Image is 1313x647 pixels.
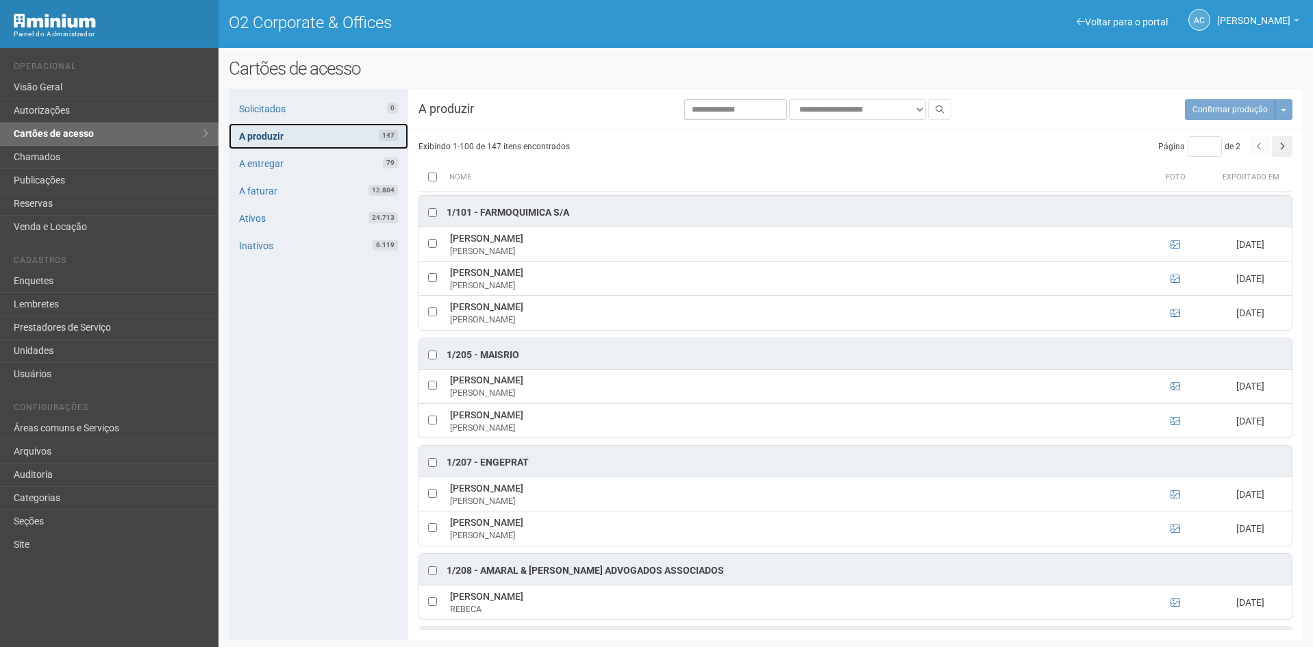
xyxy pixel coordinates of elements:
[1171,597,1180,608] a: Ver foto
[447,511,1141,546] td: [PERSON_NAME]
[1236,273,1264,284] span: [DATE]
[447,564,724,578] div: 1/208 - Amaral & [PERSON_NAME] Advogados Associados
[1158,142,1240,151] span: Página de 2
[450,603,1138,616] div: REBECA
[229,151,408,177] a: A entregar79
[229,14,755,31] h1: O2 Corporate & Offices
[450,495,1138,507] div: [PERSON_NAME]
[446,164,1142,191] th: Nome
[14,14,96,28] img: Minium
[1217,17,1299,28] a: [PERSON_NAME]
[1171,381,1180,392] a: Ver foto
[447,456,529,470] div: 1/207 - ENGEPRAT
[1171,416,1180,427] a: Ver foto
[229,205,408,231] a: Ativos24.713
[447,206,569,220] div: 1/101 - FARMOQUIMICA S/A
[447,477,1141,511] td: [PERSON_NAME]
[1171,307,1180,318] a: Ver foto
[1171,523,1180,534] a: Ver foto
[14,403,208,417] li: Configurações
[14,62,208,76] li: Operacional
[450,422,1138,434] div: [PERSON_NAME]
[368,185,398,196] span: 12.804
[379,130,398,141] span: 147
[1236,523,1264,534] span: [DATE]
[1236,489,1264,500] span: [DATE]
[1223,173,1279,181] span: Exportado em
[1236,597,1264,608] span: [DATE]
[1171,273,1180,284] a: Ver foto
[450,279,1138,292] div: [PERSON_NAME]
[14,28,208,40] div: Painel do Administrador
[450,529,1138,542] div: [PERSON_NAME]
[229,96,408,122] a: Solicitados0
[450,314,1138,326] div: [PERSON_NAME]
[447,369,1141,403] td: [PERSON_NAME]
[418,142,570,151] span: Exibindo 1-100 de 147 itens encontrados
[447,348,519,362] div: 1/205 - MAISRIO
[229,123,408,149] a: A produzir147
[383,157,398,168] span: 79
[1236,381,1264,392] span: [DATE]
[1171,239,1180,250] a: Ver foto
[229,58,1303,79] h2: Cartões de acesso
[1217,2,1290,26] span: Ana Carla de Carvalho Silva
[229,178,408,204] a: A faturar12.804
[1171,489,1180,500] a: Ver foto
[368,212,398,223] span: 24.713
[450,387,1138,399] div: [PERSON_NAME]
[387,103,398,114] span: 0
[1236,239,1264,250] span: [DATE]
[1236,416,1264,427] span: [DATE]
[1142,164,1210,191] th: Foto
[450,245,1138,257] div: [PERSON_NAME]
[408,103,558,115] h3: A produzir
[1077,16,1168,27] a: Voltar para o portal
[1236,307,1264,318] span: [DATE]
[447,585,1141,619] td: [PERSON_NAME]
[447,403,1141,437] td: [PERSON_NAME]
[14,255,208,270] li: Cadastros
[373,240,398,251] span: 6.119
[229,233,408,259] a: Inativos6.119
[447,296,1141,330] td: [PERSON_NAME]
[1188,9,1210,31] a: AC
[447,227,1141,262] td: [PERSON_NAME]
[447,262,1141,296] td: [PERSON_NAME]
